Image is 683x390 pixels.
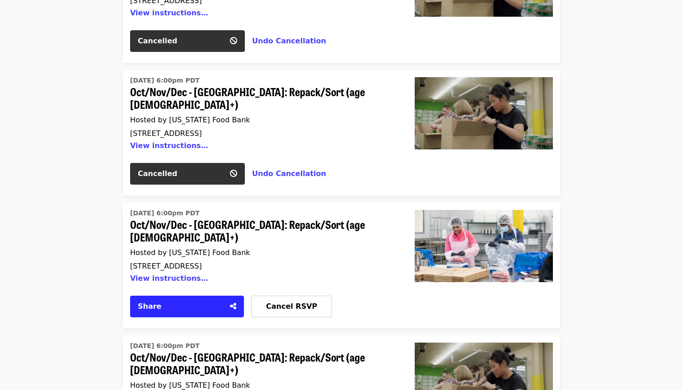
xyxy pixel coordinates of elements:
span: Cancel RSVP [266,302,317,311]
time: [DATE] 6:00pm PDT [130,76,200,85]
button: Cancelled [130,30,245,52]
i: ban icon [230,37,237,45]
span: Hosted by [US_STATE] Food Bank [130,248,250,257]
button: Cancel RSVP [251,296,332,317]
span: Hosted by [US_STATE] Food Bank [130,116,250,124]
time: [DATE] 6:00pm PDT [130,209,200,218]
i: share-alt icon [230,302,236,311]
a: Oct/Nov/Dec - Beaverton: Repack/Sort (age 10+) [407,203,560,328]
div: [STREET_ADDRESS] [130,129,393,138]
button: Cancelled [130,163,245,185]
span: Oct/Nov/Dec - [GEOGRAPHIC_DATA]: Repack/Sort (age [DEMOGRAPHIC_DATA]+) [130,85,393,111]
button: View instructions… [130,9,208,17]
a: Oct/Nov/Dec - Beaverton: Repack/Sort (age 10+) [130,206,393,288]
span: Cancelled [138,169,178,178]
button: View instructions… [130,274,208,283]
div: [STREET_ADDRESS] [130,262,393,270]
span: Oct/Nov/Dec - [GEOGRAPHIC_DATA]: Repack/Sort (age [DEMOGRAPHIC_DATA]+) [130,218,393,244]
span: Cancelled [138,37,178,45]
button: Undo Cancellation [252,168,326,179]
button: Undo Cancellation [252,36,326,46]
span: Hosted by [US_STATE] Food Bank [130,381,250,390]
a: Oct/Nov/Dec - Portland: Repack/Sort (age 8+) [130,74,393,156]
a: Oct/Nov/Dec - Portland: Repack/Sort (age 8+) [407,70,560,195]
span: Oct/Nov/Dec - [GEOGRAPHIC_DATA]: Repack/Sort (age [DEMOGRAPHIC_DATA]+) [130,351,393,377]
i: ban icon [230,169,237,178]
button: Share [130,296,244,317]
img: Oct/Nov/Dec - Portland: Repack/Sort (age 8+) [415,77,553,149]
div: Share [138,301,225,312]
img: Oct/Nov/Dec - Beaverton: Repack/Sort (age 10+) [415,210,553,282]
button: View instructions… [130,141,208,150]
time: [DATE] 6:00pm PDT [130,341,200,351]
